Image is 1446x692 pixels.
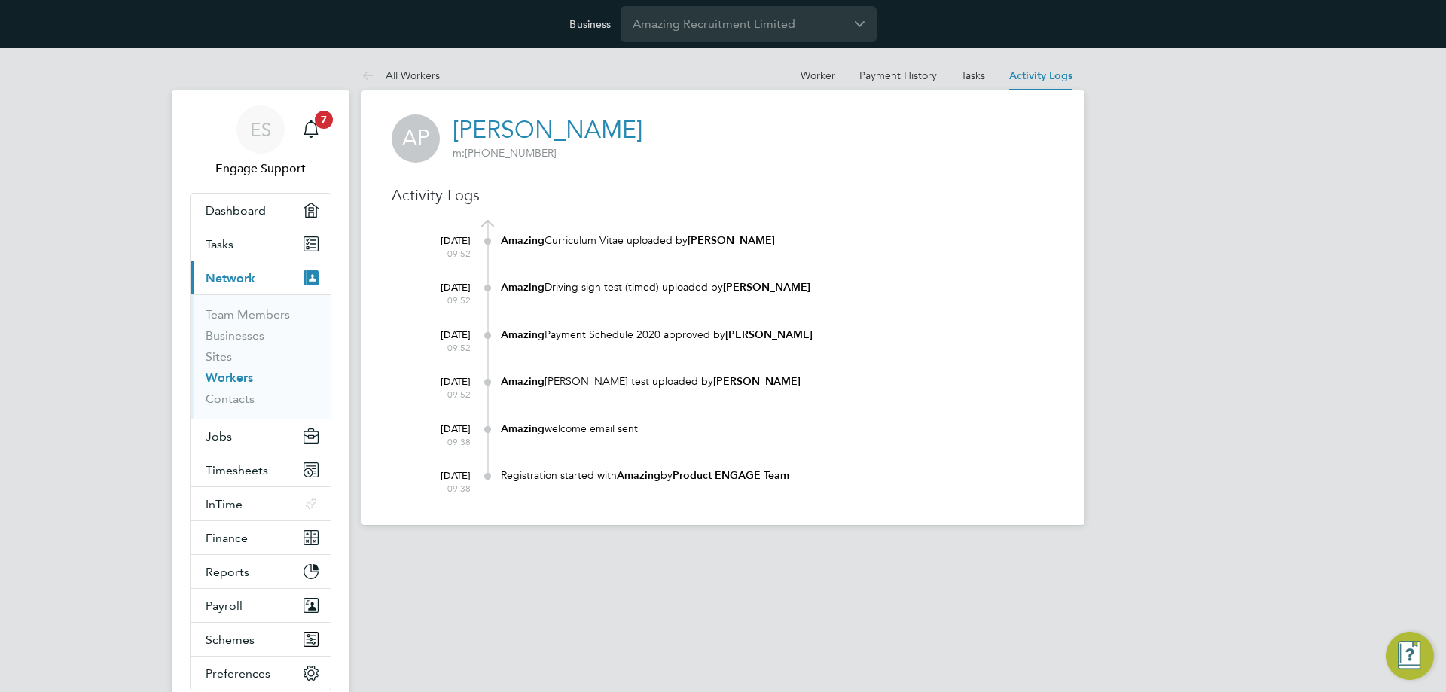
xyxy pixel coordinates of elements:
[410,248,471,260] span: 09:52
[206,463,268,477] span: Timesheets
[361,69,440,82] a: All Workers
[296,105,326,154] a: 7
[191,227,331,261] a: Tasks
[501,375,545,388] b: Amazing
[206,370,253,385] a: Workers
[723,281,810,294] b: [PERSON_NAME]
[501,374,1054,389] div: [PERSON_NAME] test uploaded by
[453,146,465,160] span: m:
[206,497,243,511] span: InTime
[453,115,642,145] a: [PERSON_NAME]
[410,294,471,306] span: 09:52
[410,368,471,400] div: [DATE]
[1009,69,1072,82] a: Activity Logs
[501,468,1054,483] div: Registration started with by
[961,69,985,82] a: Tasks
[206,203,266,218] span: Dashboard
[315,111,333,129] span: 7
[191,453,331,486] button: Timesheets
[410,483,471,495] span: 09:38
[191,294,331,419] div: Network
[190,105,331,178] a: ESEngage Support
[191,555,331,588] button: Reports
[191,487,331,520] button: InTime
[688,234,775,247] b: [PERSON_NAME]
[206,633,255,647] span: Schemes
[501,280,1054,294] div: Driving sign test (timed) uploaded by
[410,462,471,494] div: [DATE]
[206,271,255,285] span: Network
[191,261,331,294] button: Network
[410,416,471,447] div: [DATE]
[617,469,660,482] b: Amazing
[206,349,232,364] a: Sites
[206,666,270,681] span: Preferences
[250,120,271,139] span: ES
[206,429,232,444] span: Jobs
[410,227,471,259] div: [DATE]
[713,375,801,388] b: [PERSON_NAME]
[410,322,471,353] div: [DATE]
[206,237,233,251] span: Tasks
[569,17,611,31] label: Business
[501,281,545,294] b: Amazing
[501,328,1054,342] div: Payment Schedule 2020 approved by
[206,599,243,613] span: Payroll
[410,389,471,401] span: 09:52
[1386,632,1434,680] button: Engage Resource Center
[206,531,248,545] span: Finance
[801,69,835,82] a: Worker
[191,194,331,227] a: Dashboard
[206,565,249,579] span: Reports
[206,392,255,406] a: Contacts
[859,69,937,82] a: Payment History
[191,419,331,453] button: Jobs
[501,233,1054,248] div: Curriculum Vitae uploaded by
[501,422,545,435] b: Amazing
[392,114,440,163] span: AP
[453,146,557,160] span: [PHONE_NUMBER]
[673,469,789,482] b: Product ENGAGE Team
[206,307,290,322] a: Team Members
[206,328,264,343] a: Businesses
[410,436,471,448] span: 09:38
[501,422,1054,436] div: welcome email sent
[191,521,331,554] button: Finance
[191,657,331,690] button: Preferences
[725,328,813,341] b: [PERSON_NAME]
[410,274,471,306] div: [DATE]
[501,328,545,341] b: Amazing
[410,342,471,354] span: 09:52
[392,185,1054,205] h3: Activity Logs
[191,623,331,656] button: Schemes
[191,589,331,622] button: Payroll
[501,234,545,247] b: Amazing
[190,160,331,178] span: Engage Support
